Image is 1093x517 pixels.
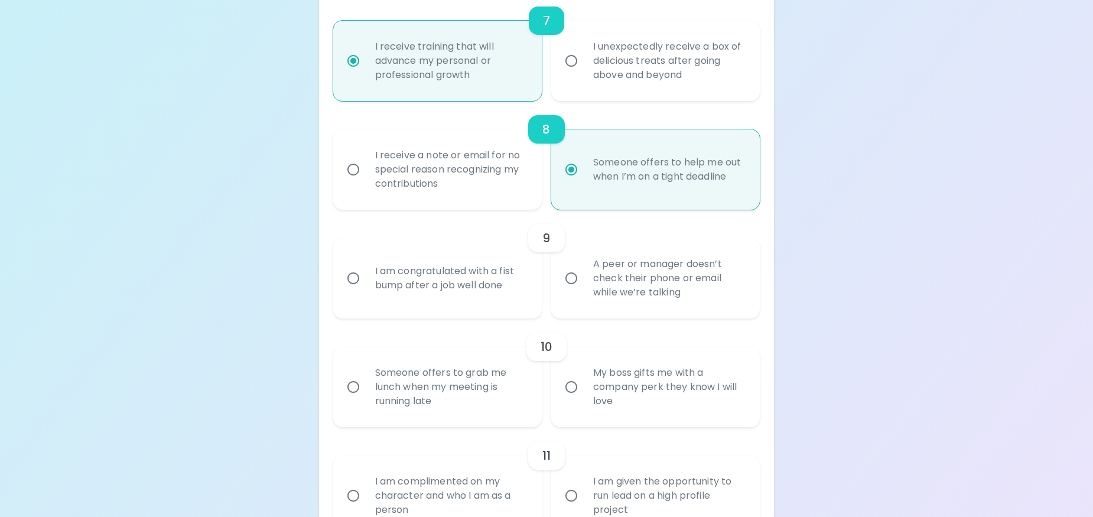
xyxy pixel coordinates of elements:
div: I am congratulated with a fist bump after a job well done [366,250,535,307]
div: My boss gifts me with a company perk they know I will love [584,352,753,422]
div: I unexpectedly receive a box of delicious treats after going above and beyond [584,25,753,96]
div: choice-group-check [333,101,760,210]
h6: 10 [541,337,552,356]
h6: 9 [542,229,550,248]
h6: 8 [542,120,550,139]
div: Someone offers to help me out when I’m on a tight deadline [584,141,753,198]
div: I receive a note or email for no special reason recognizing my contributions [366,134,535,205]
div: I receive training that will advance my personal or professional growth [366,25,535,96]
h6: 11 [542,446,551,465]
h6: 7 [543,11,550,30]
div: Someone offers to grab me lunch when my meeting is running late [366,352,535,422]
div: A peer or manager doesn’t check their phone or email while we’re talking [584,243,753,314]
div: choice-group-check [333,318,760,427]
div: choice-group-check [333,210,760,318]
